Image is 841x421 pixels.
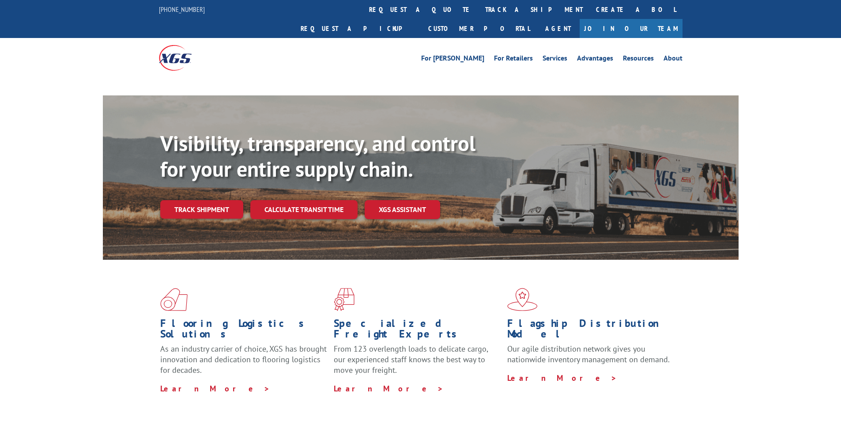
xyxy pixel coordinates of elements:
a: For Retailers [494,55,533,64]
a: Agent [536,19,580,38]
a: Advantages [577,55,613,64]
a: Calculate transit time [250,200,358,219]
a: [PHONE_NUMBER] [159,5,205,14]
a: Track shipment [160,200,243,219]
img: xgs-icon-flagship-distribution-model-red [507,288,538,311]
a: Learn More > [160,383,270,394]
a: Join Our Team [580,19,683,38]
a: About [664,55,683,64]
a: For [PERSON_NAME] [421,55,484,64]
p: From 123 overlength loads to delicate cargo, our experienced staff knows the best way to move you... [334,344,501,383]
a: Services [543,55,567,64]
img: xgs-icon-total-supply-chain-intelligence-red [160,288,188,311]
span: Our agile distribution network gives you nationwide inventory management on demand. [507,344,670,364]
a: Learn More > [334,383,444,394]
h1: Specialized Freight Experts [334,318,501,344]
h1: Flooring Logistics Solutions [160,318,327,344]
a: Request a pickup [294,19,422,38]
img: xgs-icon-focused-on-flooring-red [334,288,355,311]
a: Learn More > [507,373,617,383]
a: Resources [623,55,654,64]
b: Visibility, transparency, and control for your entire supply chain. [160,129,475,182]
h1: Flagship Distribution Model [507,318,674,344]
a: XGS ASSISTANT [365,200,440,219]
span: As an industry carrier of choice, XGS has brought innovation and dedication to flooring logistics... [160,344,327,375]
a: Customer Portal [422,19,536,38]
